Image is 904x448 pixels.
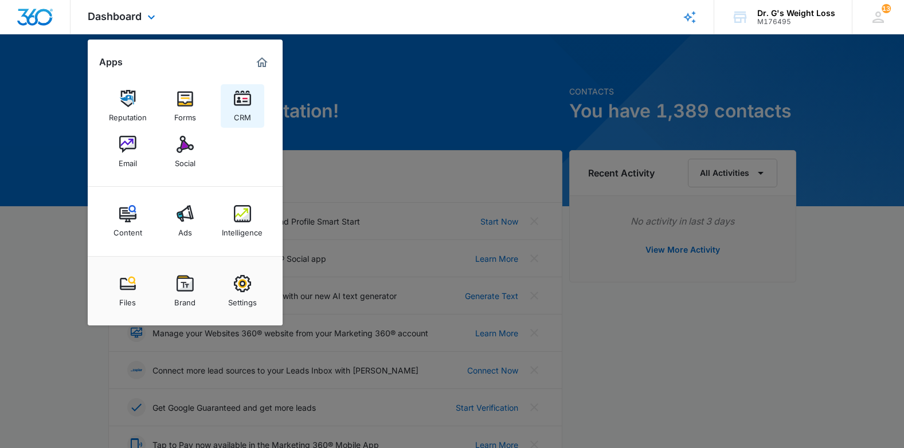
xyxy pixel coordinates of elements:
[228,292,257,307] div: Settings
[882,4,891,13] div: notifications count
[882,4,891,13] span: 13
[253,53,271,72] a: Marketing 360® Dashboard
[234,107,251,122] div: CRM
[106,130,150,174] a: Email
[106,199,150,243] a: Content
[88,10,142,22] span: Dashboard
[178,222,192,237] div: Ads
[221,199,264,243] a: Intelligence
[99,57,123,68] h2: Apps
[757,9,835,18] div: account name
[757,18,835,26] div: account id
[163,269,207,313] a: Brand
[174,292,195,307] div: Brand
[119,292,136,307] div: Files
[114,222,142,237] div: Content
[163,84,207,128] a: Forms
[119,153,137,168] div: Email
[222,222,263,237] div: Intelligence
[106,84,150,128] a: Reputation
[163,130,207,174] a: Social
[163,199,207,243] a: Ads
[174,107,196,122] div: Forms
[106,269,150,313] a: Files
[109,107,147,122] div: Reputation
[175,153,195,168] div: Social
[221,84,264,128] a: CRM
[221,269,264,313] a: Settings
